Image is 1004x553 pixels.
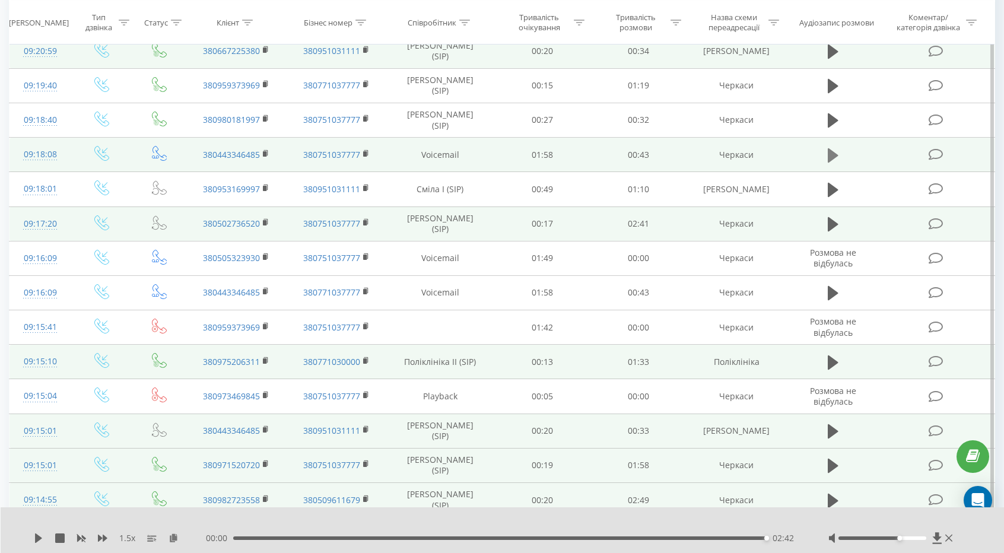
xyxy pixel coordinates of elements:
[21,247,59,270] div: 09:16:09
[494,241,590,275] td: 01:49
[303,252,360,263] a: 380751037777
[386,414,494,448] td: [PERSON_NAME] (SIP)
[507,12,571,33] div: Тривалість очікування
[21,177,59,201] div: 09:18:01
[206,532,233,544] span: 00:00
[590,345,687,379] td: 01:33
[21,419,59,443] div: 09:15:01
[494,310,590,345] td: 01:42
[21,212,59,236] div: 09:17:20
[897,536,902,541] div: Accessibility label
[9,17,69,27] div: [PERSON_NAME]
[203,494,260,506] a: 380982723558
[590,241,687,275] td: 00:00
[303,45,360,56] a: 380951031111
[494,379,590,414] td: 00:05
[203,356,260,367] a: 380975206311
[687,241,787,275] td: Черкаси
[810,247,856,269] span: Розмова не відбулась
[386,172,494,206] td: Сміла І (SIP)
[687,414,787,448] td: [PERSON_NAME]
[203,252,260,263] a: 380505323930
[119,532,135,544] span: 1.5 x
[810,385,856,407] span: Розмова не відбулась
[687,138,787,172] td: Черкаси
[494,275,590,310] td: 01:58
[203,390,260,402] a: 380973469845
[303,425,360,436] a: 380951031111
[303,459,360,471] a: 380751037777
[494,345,590,379] td: 00:13
[590,206,687,241] td: 02:41
[21,281,59,304] div: 09:16:09
[21,454,59,477] div: 09:15:01
[386,483,494,517] td: [PERSON_NAME] (SIP)
[303,356,360,367] a: 380771030000
[687,275,787,310] td: Черкаси
[81,12,116,33] div: Тип дзвінка
[702,12,765,33] div: Назва схеми переадресації
[590,172,687,206] td: 01:10
[590,138,687,172] td: 00:43
[386,275,494,310] td: Voicemail
[303,322,360,333] a: 380751037777
[203,425,260,436] a: 380443346485
[799,17,874,27] div: Аудіозапис розмови
[687,483,787,517] td: Черкаси
[386,206,494,241] td: [PERSON_NAME] (SIP)
[21,109,59,132] div: 09:18:40
[203,114,260,125] a: 380980181997
[590,483,687,517] td: 02:49
[494,138,590,172] td: 01:58
[494,103,590,137] td: 00:27
[687,379,787,414] td: Черкаси
[687,103,787,137] td: Черкаси
[21,143,59,166] div: 09:18:08
[386,138,494,172] td: Voicemail
[590,34,687,68] td: 00:34
[604,12,668,33] div: Тривалість розмови
[964,486,992,514] div: Open Intercom Messenger
[894,12,963,33] div: Коментар/категорія дзвінка
[144,17,168,27] div: Статус
[203,322,260,333] a: 380959373969
[494,206,590,241] td: 00:17
[494,34,590,68] td: 00:20
[386,448,494,482] td: [PERSON_NAME] (SIP)
[687,34,787,68] td: [PERSON_NAME]
[590,448,687,482] td: 01:58
[21,350,59,373] div: 09:15:10
[303,114,360,125] a: 380751037777
[687,448,787,482] td: Черкаси
[494,448,590,482] td: 00:19
[303,494,360,506] a: 380509611679
[687,345,787,379] td: Поліклініка
[773,532,794,544] span: 02:42
[203,183,260,195] a: 380953169997
[590,379,687,414] td: 00:00
[590,68,687,103] td: 01:19
[21,384,59,408] div: 09:15:04
[203,287,260,298] a: 380443346485
[764,536,769,541] div: Accessibility label
[203,459,260,471] a: 380971520720
[386,68,494,103] td: [PERSON_NAME] (SIP)
[303,287,360,298] a: 380771037777
[687,172,787,206] td: [PERSON_NAME]
[386,34,494,68] td: [PERSON_NAME] (SIP)
[386,345,494,379] td: Поліклініка ІІ (SIP)
[687,68,787,103] td: Черкаси
[21,40,59,63] div: 09:20:59
[687,310,787,345] td: Черкаси
[810,316,856,338] span: Розмова не відбулась
[687,206,787,241] td: Черкаси
[303,183,360,195] a: 380951031111
[203,149,260,160] a: 380443346485
[303,149,360,160] a: 380751037777
[494,414,590,448] td: 00:20
[203,45,260,56] a: 380667225380
[21,316,59,339] div: 09:15:41
[590,275,687,310] td: 00:43
[304,17,352,27] div: Бізнес номер
[408,17,456,27] div: Співробітник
